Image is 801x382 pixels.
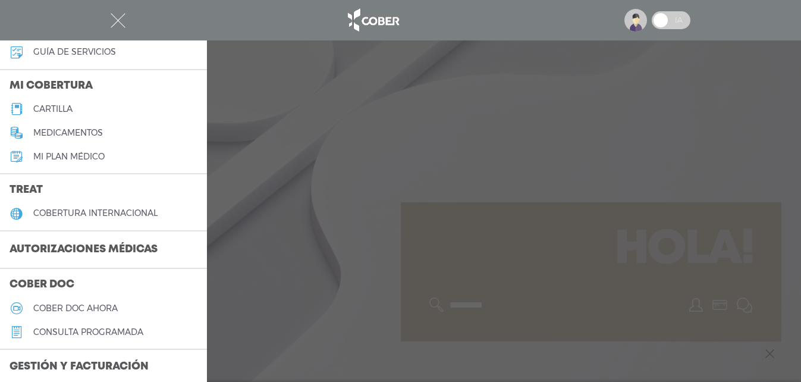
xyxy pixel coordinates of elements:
[33,303,118,314] h5: Cober doc ahora
[111,13,125,28] img: Cober_menu-close-white.svg
[624,9,647,32] img: profile-placeholder.svg
[33,128,103,138] h5: medicamentos
[33,104,73,114] h5: cartilla
[33,327,143,337] h5: consulta programada
[33,152,105,162] h5: Mi plan médico
[33,47,116,57] h5: guía de servicios
[341,6,404,35] img: logo_cober_home-white.png
[33,208,158,218] h5: cobertura internacional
